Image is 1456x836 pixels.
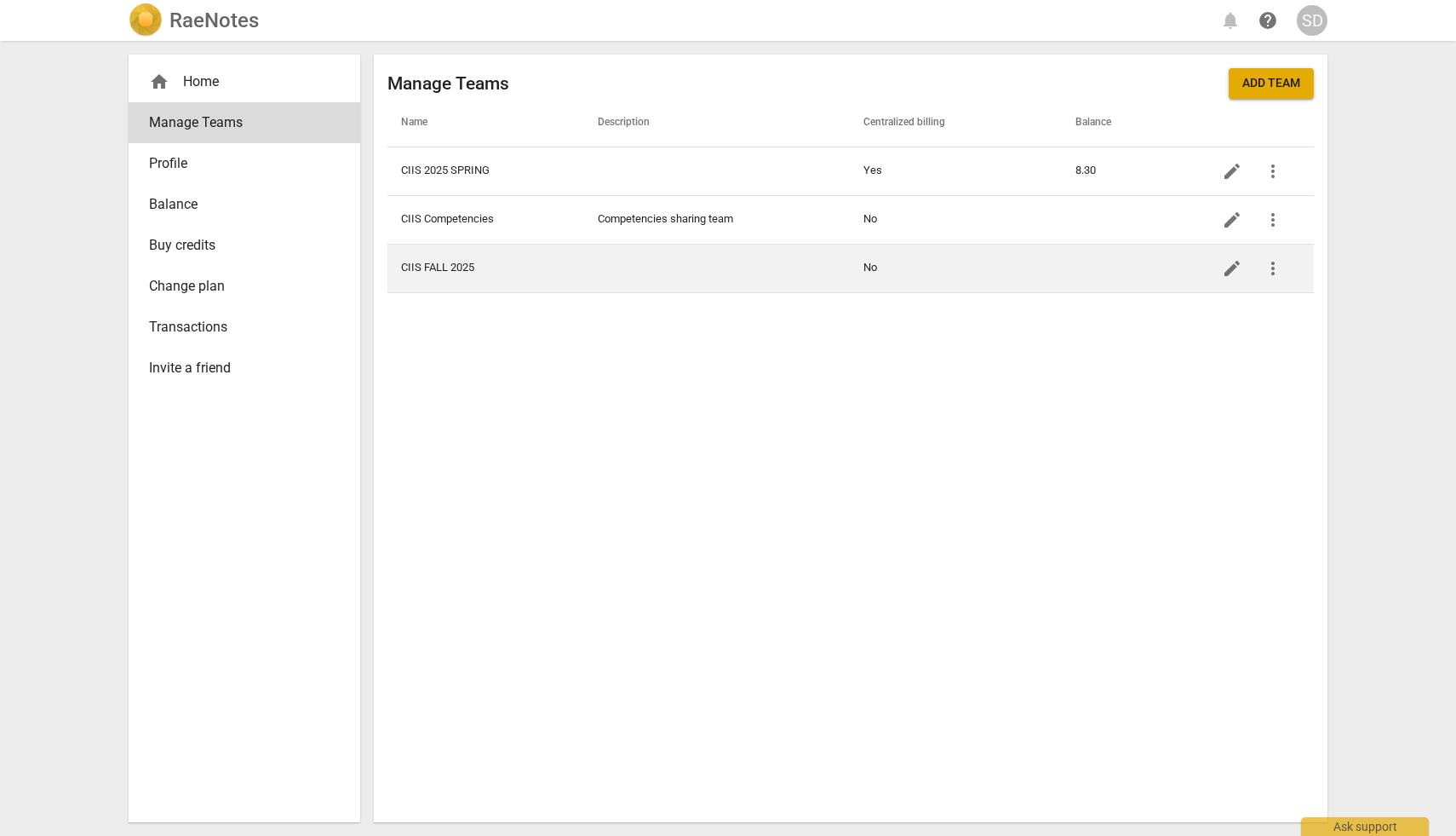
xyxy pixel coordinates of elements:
div: Home [149,72,326,92]
span: Buy credits [149,235,326,256]
a: Buy credits [129,225,360,266]
span: Transactions [149,317,326,337]
span: Description [598,116,670,130]
span: Balance [149,194,326,215]
span: Centralized billing [863,116,966,130]
span: Add team [1242,75,1300,92]
a: Balance [129,184,360,225]
a: Transactions [129,307,360,348]
button: SD [1297,5,1327,36]
span: more_vert [1263,258,1283,279]
span: more_vert [1263,161,1283,182]
h2: RaeNotes [169,9,259,32]
td: No [850,195,1062,244]
span: Profile [149,153,326,174]
span: edit [1222,210,1242,230]
span: Manage Teams [149,112,326,133]
a: Invite a friend [129,348,360,389]
a: Profile [129,143,360,184]
button: Add team [1229,68,1314,99]
a: Manage Teams [129,102,360,143]
span: home [149,72,169,92]
td: No [850,244,1062,292]
td: Competencies sharing team [584,195,850,244]
span: more_vert [1263,210,1283,230]
td: CIIS FALL 2025 [387,244,584,292]
span: Change plan [149,276,326,297]
td: CIIS Competencies [387,195,584,244]
span: help [1258,10,1278,31]
td: Yes [850,147,1062,195]
span: edit [1222,258,1242,279]
span: edit [1222,161,1242,182]
span: Name [401,116,448,130]
span: Balance [1075,116,1132,130]
td: CIIS 2025 SPRING [387,147,584,195]
img: Logo [129,3,163,37]
div: Ask support [1301,817,1429,836]
h2: Manage Teams [387,73,509,95]
a: LogoRaeNotes [129,3,259,37]
div: Home [129,61,360,102]
td: 8.30 [1062,147,1198,195]
a: Change plan [129,266,360,307]
span: Invite a friend [149,358,326,378]
a: Help [1253,5,1283,36]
